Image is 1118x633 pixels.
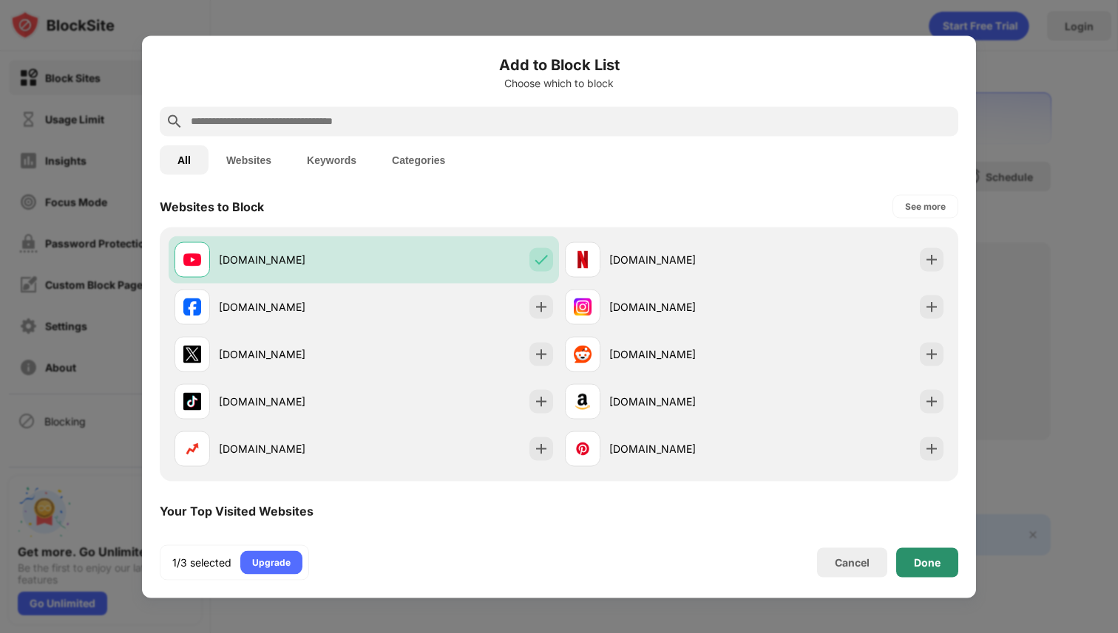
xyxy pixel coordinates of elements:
img: favicons [574,250,592,268]
button: Categories [374,145,463,174]
img: favicons [183,345,201,363]
div: Done [914,556,941,568]
div: [DOMAIN_NAME] [219,252,364,267]
div: See more [905,199,946,213]
img: favicons [183,392,201,410]
div: Choose which to block [160,77,958,89]
img: favicons [574,345,592,363]
div: [DOMAIN_NAME] [219,394,364,409]
img: search.svg [166,112,183,130]
img: favicons [183,439,201,457]
div: [DOMAIN_NAME] [609,252,754,267]
div: Your Top Visited Websites [160,503,314,518]
img: favicons [574,298,592,315]
h6: Add to Block List [160,53,958,75]
button: Keywords [289,145,374,174]
div: 1/3 selected [172,555,231,569]
div: Cancel [835,556,870,569]
div: [DOMAIN_NAME] [219,441,364,456]
img: favicons [574,392,592,410]
div: Websites to Block [160,199,264,213]
div: Upgrade [252,555,291,569]
div: [DOMAIN_NAME] [609,394,754,409]
div: [DOMAIN_NAME] [219,346,364,362]
img: favicons [574,439,592,457]
div: [DOMAIN_NAME] [609,299,754,315]
button: Websites [209,145,289,174]
img: favicons [183,298,201,315]
div: [DOMAIN_NAME] [609,346,754,362]
div: [DOMAIN_NAME] [219,299,364,315]
img: favicons [183,250,201,268]
div: [DOMAIN_NAME] [609,441,754,456]
button: All [160,145,209,174]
